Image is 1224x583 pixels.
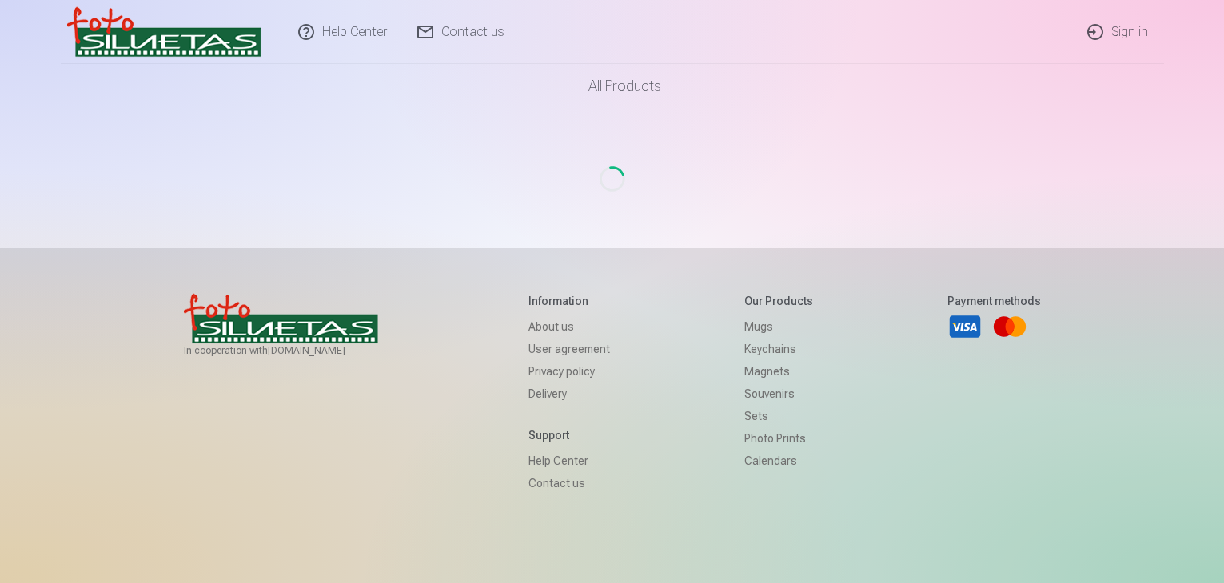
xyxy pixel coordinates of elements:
[544,64,680,109] a: All products
[744,360,813,383] a: Magnets
[184,344,394,357] span: In cooperation with
[992,309,1027,344] a: Mastercard
[268,344,384,357] a: [DOMAIN_NAME]
[744,450,813,472] a: Calendars
[744,383,813,405] a: Souvenirs
[528,338,610,360] a: User agreement
[528,472,610,494] a: Contact us
[528,315,610,338] a: About us
[744,338,813,360] a: Keychains
[67,6,261,58] img: /v1
[528,293,610,309] h5: Information
[528,383,610,405] a: Delivery
[947,293,1041,309] h5: Payment methods
[528,450,610,472] a: Help Center
[744,405,813,427] a: Sets
[947,309,983,344] a: Visa
[744,427,813,450] a: Photo prints
[744,315,813,338] a: Mugs
[528,427,610,443] h5: Support
[528,360,610,383] a: Privacy policy
[744,293,813,309] h5: Our products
